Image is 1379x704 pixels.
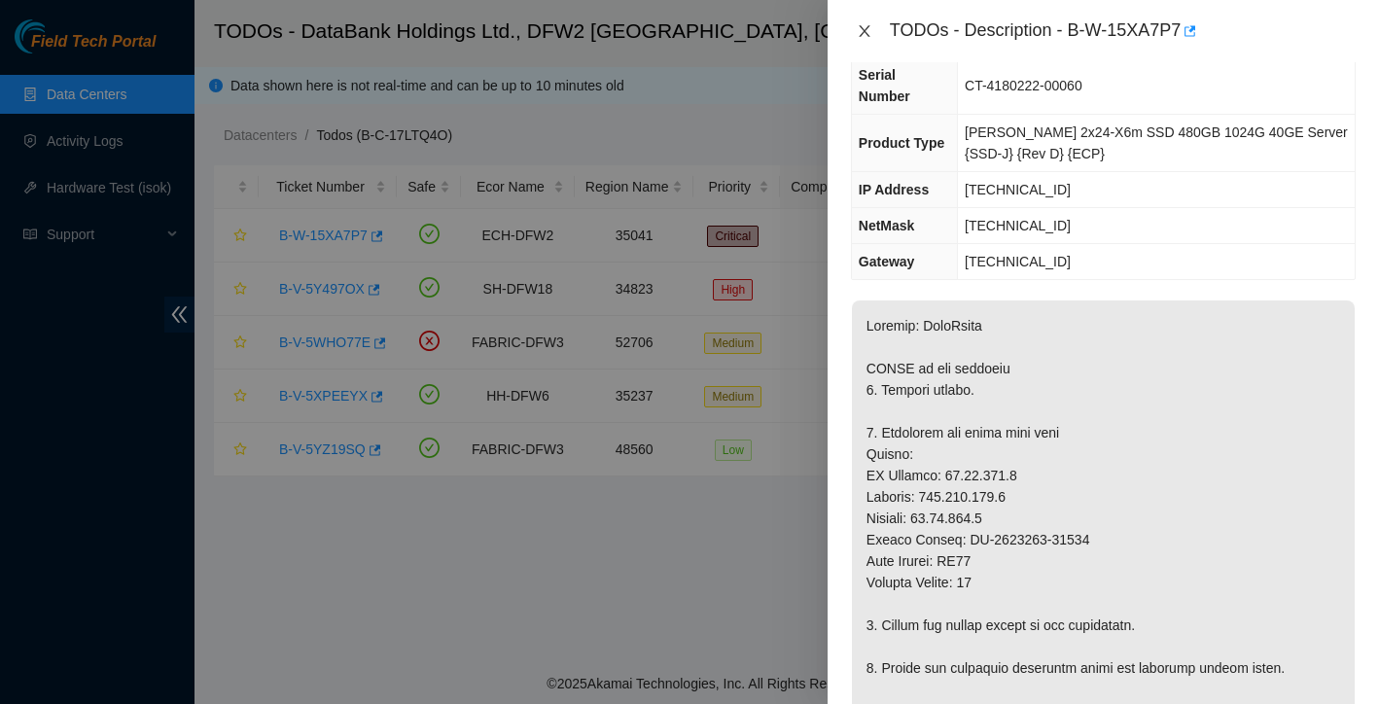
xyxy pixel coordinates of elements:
div: TODOs - Description - B-W-15XA7P7 [890,16,1356,47]
span: CT-4180222-00060 [965,78,1082,93]
span: Product Type [859,135,944,151]
span: IP Address [859,182,929,197]
span: Gateway [859,254,915,269]
button: Close [851,22,878,41]
span: [TECHNICAL_ID] [965,218,1071,233]
span: [TECHNICAL_ID] [965,254,1071,269]
span: NetMask [859,218,915,233]
span: Serial Number [859,67,910,104]
span: [TECHNICAL_ID] [965,182,1071,197]
span: [PERSON_NAME] 2x24-X6m SSD 480GB 1024G 40GE Server {SSD-J} {Rev D} {ECP} [965,124,1348,161]
span: close [857,23,872,39]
